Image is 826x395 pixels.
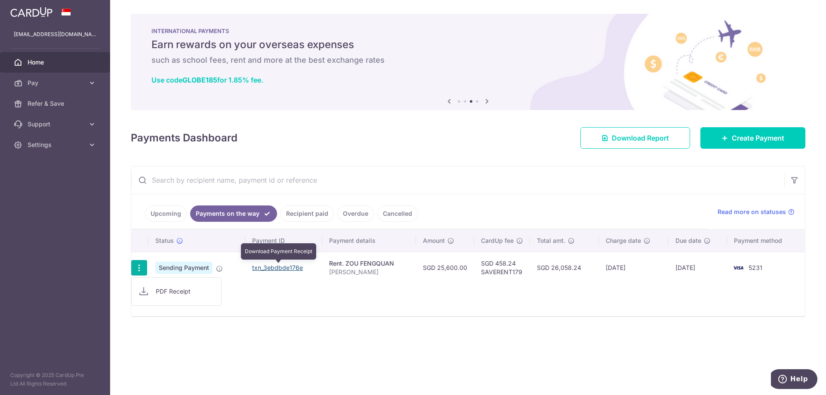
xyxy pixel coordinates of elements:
th: Payment details [322,230,416,252]
span: Pay [28,79,84,87]
img: CardUp [10,7,52,17]
p: [EMAIL_ADDRESS][DOMAIN_NAME] [14,30,96,39]
input: Search by recipient name, payment id or reference [131,166,784,194]
span: Due date [675,236,701,245]
a: Read more on statuses [718,208,795,216]
td: [DATE] [669,252,727,283]
a: Upcoming [145,205,187,222]
td: [DATE] [599,252,669,283]
th: Payment ID [245,230,322,252]
a: Payments on the way [190,205,277,222]
span: Total amt. [537,236,565,245]
td: SGD 26,058.24 [530,252,599,283]
a: Create Payment [700,127,805,149]
td: SGD 458.24 SAVERENT179 [474,252,530,283]
span: Support [28,120,84,129]
h6: such as school fees, rent and more at the best exchange rates [151,55,785,65]
span: 5231 [749,264,762,271]
a: Use codeGLOBE185for 1.85% fee. [151,76,263,84]
p: INTERNATIONAL PAYMENTS [151,28,785,34]
span: Charge date [606,236,641,245]
a: Cancelled [377,205,418,222]
span: Amount [423,236,445,245]
img: Bank Card [730,263,747,273]
div: Rent. ZOU FENGQUAN [329,259,409,268]
a: txn_3ebdbde176e [252,264,303,271]
a: Recipient paid [280,205,334,222]
a: Overdue [337,205,374,222]
span: CardUp fee [481,236,514,245]
h5: Earn rewards on your overseas expenses [151,38,785,52]
span: Status [155,236,174,245]
td: SGD 25,600.00 [416,252,474,283]
span: Create Payment [732,133,784,143]
th: Payment method [727,230,805,252]
h4: Payments Dashboard [131,130,237,146]
span: Home [28,58,84,67]
div: Download Payment Receipt [241,243,316,260]
b: GLOBE185 [182,76,217,84]
span: Download Report [612,133,669,143]
a: Download Report [580,127,690,149]
span: Settings [28,141,84,149]
span: Refer & Save [28,99,84,108]
p: [PERSON_NAME] [329,268,409,276]
span: Read more on statuses [718,208,786,216]
img: International Payment Banner [131,14,805,110]
iframe: Opens a widget where you can find more information [771,369,817,391]
span: Sending Payment [155,262,213,274]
